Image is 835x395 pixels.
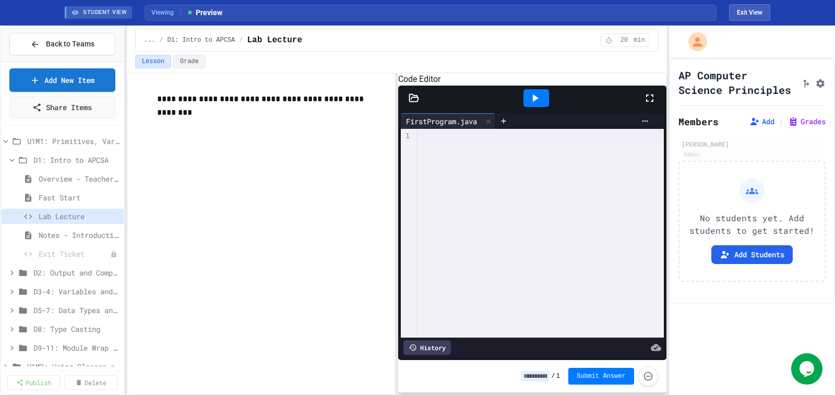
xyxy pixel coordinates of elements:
[110,250,117,258] div: Unpublished
[27,361,120,372] span: U1M2: Using Classes and Objects
[678,114,719,129] h2: Members
[9,33,115,55] button: Back to Teams
[556,372,560,380] span: 1
[39,211,120,222] span: Lab Lecture
[403,340,451,355] div: History
[749,116,774,127] button: Add
[33,342,120,353] span: D9-11: Module Wrap Up
[33,286,120,297] span: D3-4: Variables and Input
[401,116,482,127] div: FirstProgram.java
[33,154,120,165] span: D1: Intro to APCSA
[173,55,206,68] button: Grade
[159,36,163,44] span: /
[83,8,127,17] span: STUDENT VIEW
[398,73,666,86] h6: Code Editor
[39,230,120,241] span: Notes - Introduction to Java Programming
[634,36,645,44] span: min
[9,68,115,92] a: Add New Item
[678,68,796,97] h1: AP Computer Science Principles
[711,245,793,264] button: Add Students
[791,353,825,385] iframe: chat widget
[682,139,822,149] div: [PERSON_NAME]
[682,150,701,159] div: Admin
[144,36,156,44] span: ...
[33,305,120,316] span: D5-7: Data Types and Number Calculations
[688,212,816,237] p: No students yet. Add students to get started!
[46,39,94,50] span: Back to Teams
[151,8,181,17] span: Viewing
[788,116,826,127] button: Grades
[168,36,235,44] span: D1: Intro to APCSA
[401,113,495,129] div: FirstProgram.java
[39,173,120,184] span: Overview - Teacher Only
[27,136,120,147] span: U1M1: Primitives, Variables, Basic I/O
[247,34,302,46] span: Lab Lecture
[7,375,60,390] a: Publish
[779,115,784,128] span: |
[9,96,115,118] a: Share Items
[729,4,770,21] button: Exit student view
[186,7,222,18] span: Preview
[135,55,171,68] button: Lesson
[239,36,243,44] span: /
[616,36,633,44] span: 20
[638,366,658,386] button: Force resubmission of student's answer (Admin only)
[677,30,710,54] div: My Account
[815,76,826,89] button: Assignment Settings
[33,324,120,334] span: D8: Type Casting
[64,375,117,390] a: Delete
[552,372,555,380] span: /
[568,368,634,385] button: Submit Answer
[801,76,811,89] button: Click to see fork details
[39,248,110,259] span: Exit Ticket
[33,267,120,278] span: D2: Output and Compiling Code
[401,131,411,141] div: 1
[577,372,626,380] span: Submit Answer
[39,192,120,203] span: Fast Start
